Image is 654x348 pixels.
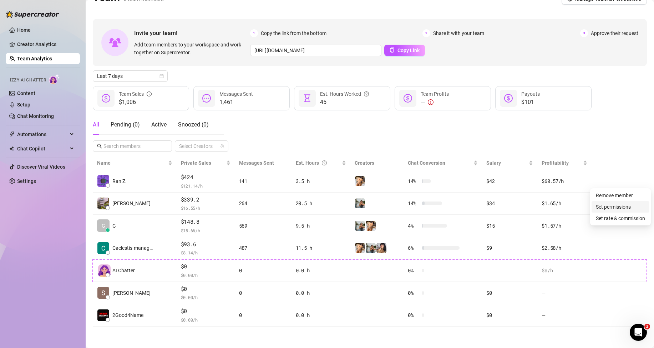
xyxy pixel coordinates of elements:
[17,113,54,119] a: Chat Monitoring
[181,307,230,315] span: $0
[181,272,230,279] span: $ 0.00 /h
[119,90,152,98] div: Team Sales
[296,311,346,319] div: 0.0 h
[119,98,152,106] span: $1,006
[521,98,540,106] span: $101
[17,129,68,140] span: Automations
[296,222,346,230] div: 9.5 h
[181,294,230,301] span: $ 0.00 /h
[147,90,152,98] span: info-circle
[504,94,513,103] span: dollar-circle
[239,160,274,166] span: Messages Sent
[97,287,109,299] img: Shalva Roso
[239,311,287,319] div: 0
[97,144,102,149] span: search
[17,56,52,61] a: Team Analytics
[9,131,15,137] span: thunderbolt
[296,199,346,207] div: 20.5 h
[93,156,177,170] th: Name
[408,199,419,207] span: 14 %
[296,244,346,252] div: 11.5 h
[181,240,230,249] span: $93.6
[408,267,419,274] span: 0 %
[580,29,588,37] span: 3
[355,221,365,231] img: SivanSecret
[239,222,287,230] div: 569
[303,94,311,103] span: hourglass
[296,267,346,274] div: 0.0 h
[542,267,587,274] div: $0 /h
[111,120,140,129] div: Pending ( 0 )
[97,175,109,187] img: Ran Zlatkin
[159,74,164,78] span: calendar
[384,45,425,56] button: Copy Link
[181,227,230,234] span: $ 15.66 /h
[350,156,404,170] th: Creators
[181,195,230,204] span: $339.2
[181,316,230,323] span: $ 0.00 /h
[322,159,327,167] span: question-circle
[486,160,501,166] span: Salary
[17,90,35,96] a: Content
[17,178,36,184] a: Settings
[134,29,250,38] span: Invite your team!
[98,264,111,277] img: izzy-ai-chatter-avatar-DDCN_rTZ.svg
[408,311,419,319] span: 0 %
[102,222,105,230] span: G
[202,94,211,103] span: message
[97,71,163,81] span: Last 7 days
[17,27,31,33] a: Home
[134,41,247,56] span: Add team members to your workspace and work together on Supercreator.
[151,121,167,128] span: Active
[17,164,65,170] a: Discover Viral Videos
[296,289,346,297] div: 0.0 h
[178,121,209,128] span: Snoozed ( 0 )
[97,309,109,321] img: 2Good4Name
[112,311,143,319] span: 2Good4Name
[596,215,645,221] a: Set rate & commission
[112,199,151,207] span: [PERSON_NAME]
[49,74,60,84] img: AI Chatter
[181,182,230,189] span: $ 121.14 /h
[6,11,59,18] img: logo-BBDzfeDw.svg
[17,143,68,154] span: Chat Copilot
[596,193,633,198] a: Remove member
[97,198,109,209] img: Sergey Shoustin
[366,243,376,253] img: SivanSecret
[408,177,419,185] span: 14 %
[390,48,395,53] span: copy
[397,48,420,53] span: Copy Link
[408,222,419,230] span: 4 %
[433,29,484,37] span: Share it with your team
[408,289,419,297] span: 0 %
[596,204,631,210] a: Set permissions
[630,324,647,341] iframe: Intercom live chat
[112,267,135,274] span: AI Chatter
[486,311,533,319] div: $0
[112,177,127,185] span: Ran Z.
[486,289,533,297] div: $0
[181,173,230,182] span: $424
[486,222,533,230] div: $15
[239,267,287,274] div: 0
[521,91,540,97] span: Payouts
[404,94,412,103] span: dollar-circle
[97,242,109,254] img: Caelestis-manag…
[261,29,326,37] span: Copy the link from the bottom
[181,160,211,166] span: Private Sales
[9,146,14,151] img: Chat Copilot
[591,29,638,37] span: Approve their request
[376,243,386,253] img: Babydanix
[112,222,116,230] span: G
[355,198,365,208] img: SivanSecret
[17,102,30,108] a: Setup
[239,199,287,207] div: 264
[250,29,258,37] span: 1
[421,98,449,106] div: —
[408,160,445,166] span: Chat Conversion
[239,244,287,252] div: 487
[366,221,376,231] img: Shalva
[537,304,591,327] td: —
[112,244,153,252] span: Caelestis-manag…
[486,244,533,252] div: $9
